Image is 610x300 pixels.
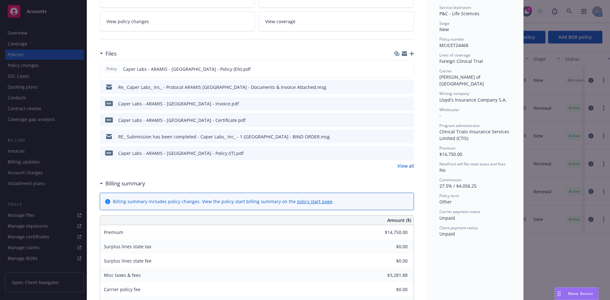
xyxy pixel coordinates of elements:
div: Files [100,50,117,58]
div: Caper Labs - ARAMIS - [GEOGRAPHIC_DATA] - Invoice.pdf [118,100,239,107]
span: Unpaid [439,215,455,221]
span: pdf [105,117,113,122]
button: download file [396,150,401,157]
span: View policy changes [106,18,149,25]
span: P&C - Life Sciences [439,10,479,17]
span: [PERSON_NAME] of [GEOGRAPHIC_DATA] [439,74,484,87]
span: Nova Assist [568,291,593,296]
span: Unpaid [439,231,455,237]
div: Caper Labs - ARAMIS - [GEOGRAPHIC_DATA] - Certificate.pdf [118,117,246,123]
a: View policy changes [100,11,255,31]
input: 0.00 [370,242,411,251]
span: Misc taxes & fees [104,272,141,278]
span: Service lead team [439,5,471,10]
button: preview file [406,100,411,107]
span: $14,750.00 [439,151,462,157]
button: download file [396,117,401,123]
span: Other [439,199,452,205]
button: preview file [405,66,411,72]
span: Clinical Trials Insurance Services Limited (CTIS) [439,129,511,141]
span: Amount ($) [387,217,411,223]
a: View coverage [259,11,414,31]
span: Surplus lines state fee [104,258,152,264]
span: Policy term [439,193,459,198]
input: 0.00 [370,285,411,294]
span: Wholesaler [439,107,459,112]
span: Policy number [439,37,464,42]
button: download file [395,66,400,72]
input: 0.00 [370,270,411,280]
span: Carrier payment status [439,209,480,214]
h3: Billing summary [105,179,145,188]
span: Policy [105,66,118,72]
button: preview file [406,117,411,123]
button: preview file [406,150,411,157]
a: View all [397,163,414,169]
span: Program administrator [439,123,480,128]
div: Billing summary [100,179,145,188]
div: Re_ Caper Labs_ Inc_ - Protocol ARAMIS [GEOGRAPHIC_DATA] - Documents & Invoice Attached.msg [118,84,326,90]
span: Foreign Clinical Trial [439,58,483,64]
div: RE_ Submission has been completed - Caper Labs_ Inc_ - 1-[GEOGRAPHIC_DATA] - BIND ORDER.msg [118,133,330,140]
span: Premium [439,145,456,151]
button: download file [396,84,401,90]
span: Stage [439,21,450,26]
span: Newfront will file state taxes and fees [439,161,505,167]
span: Caper Labs - ARAMIS - [GEOGRAPHIC_DATA] - Policy (EN).pdf [123,66,251,72]
span: Client payment status [439,225,478,230]
button: preview file [406,133,411,140]
span: Premium [104,229,123,235]
span: Lloyd's Insurance Company S.A. [439,97,507,103]
span: pdf [105,150,113,155]
button: download file [396,100,401,107]
span: No [439,167,445,173]
span: New [439,26,449,32]
button: Nova Assist [555,287,599,300]
span: 27.5% / $4,056.25 [439,183,477,189]
button: preview file [406,84,411,90]
span: Commission [439,177,461,183]
span: Writing company [439,91,469,96]
span: pdf [105,101,113,106]
input: 0.00 [370,256,411,266]
span: MCICET24468 [439,42,468,48]
span: Carrier [439,68,452,74]
input: 0.00 [370,228,411,237]
h3: Files [105,50,117,58]
div: Billing summary includes policy changes. View the policy start billing summary on the . [113,198,334,205]
a: policy start page [297,198,332,204]
div: Caper Labs - ARAMIS - [GEOGRAPHIC_DATA] - Policy (IT).pdf [118,150,244,157]
span: View coverage [265,18,295,25]
button: download file [396,133,401,140]
span: Carrier policy fee [104,286,140,292]
span: - [439,113,441,119]
div: Drag to move [555,288,563,300]
span: Lines of coverage [439,52,471,58]
span: Surplus lines state tax [104,243,151,250]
